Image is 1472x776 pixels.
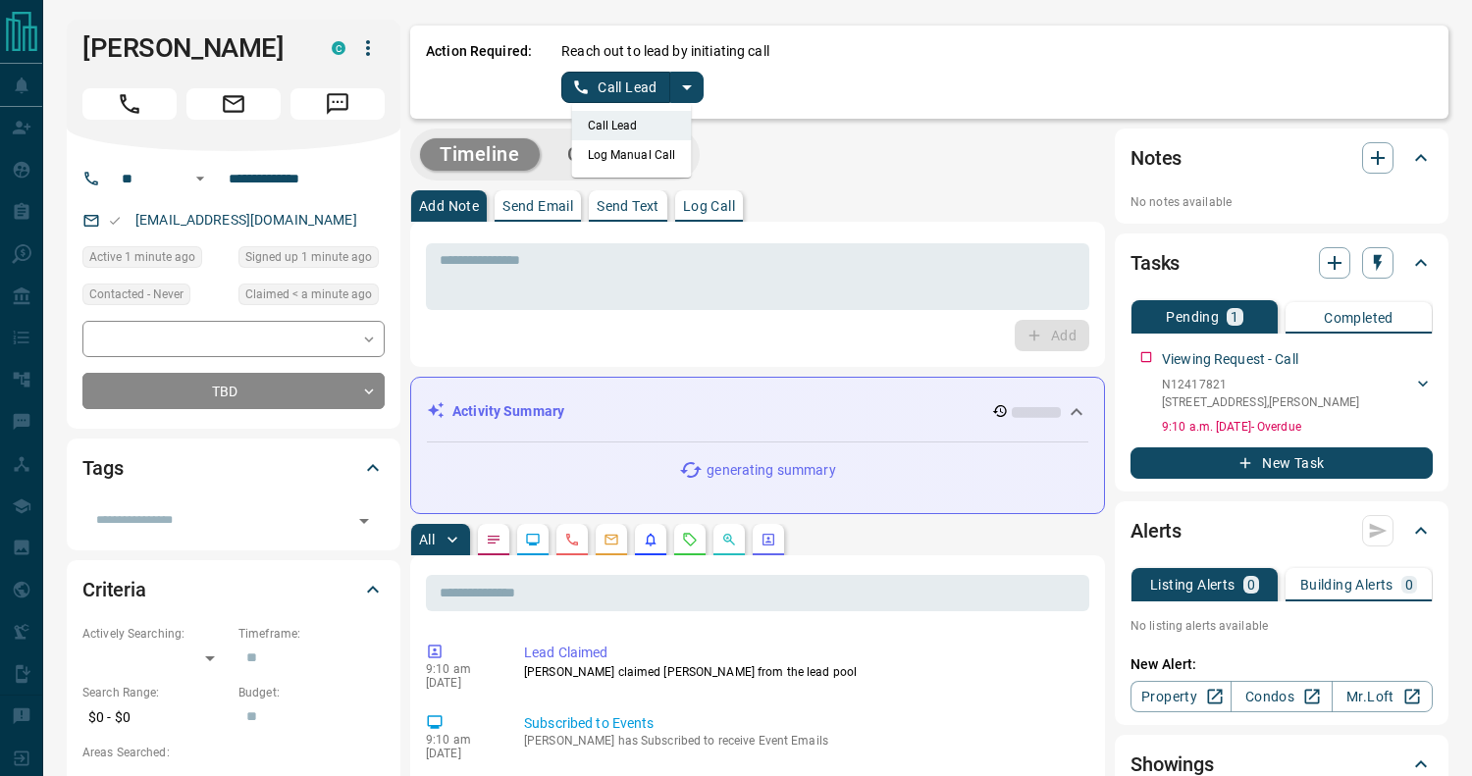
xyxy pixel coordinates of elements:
p: Completed [1324,311,1393,325]
p: Viewing Request - Call [1162,349,1298,370]
div: TBD [82,373,385,409]
p: Pending [1166,310,1219,324]
svg: Notes [486,532,501,547]
svg: Calls [564,532,580,547]
p: [PERSON_NAME] has Subscribed to receive Event Emails [524,734,1081,748]
a: [EMAIL_ADDRESS][DOMAIN_NAME] [135,212,357,228]
div: N12417821[STREET_ADDRESS],[PERSON_NAME] [1162,372,1433,415]
div: condos.ca [332,41,345,55]
p: Actively Searching: [82,625,229,643]
p: 0 [1247,578,1255,592]
p: Send Text [597,199,659,213]
div: Alerts [1130,507,1433,554]
p: Building Alerts [1300,578,1393,592]
p: 0 [1405,578,1413,592]
span: Message [290,88,385,120]
button: Open [350,507,378,535]
p: [STREET_ADDRESS] , [PERSON_NAME] [1162,393,1359,411]
div: Tue Oct 14 2025 [238,284,385,311]
a: Property [1130,681,1232,712]
p: [DATE] [426,747,495,760]
div: Tags [82,444,385,491]
p: Action Required: [426,41,532,103]
div: Tue Oct 14 2025 [82,246,229,274]
li: Call Lead [572,111,692,140]
p: 9:10 am [426,733,495,747]
div: split button [561,72,704,103]
p: Add Note [419,199,479,213]
p: Activity Summary [452,401,564,422]
svg: Agent Actions [761,532,776,547]
h2: Notes [1130,142,1182,174]
div: Tasks [1130,239,1433,286]
span: Claimed < a minute ago [245,285,372,304]
h2: Alerts [1130,515,1182,546]
p: Reach out to lead by initiating call [561,41,769,62]
a: Condos [1231,681,1332,712]
p: No listing alerts available [1130,617,1433,635]
p: Search Range: [82,684,229,701]
p: New Alert: [1130,654,1433,675]
h2: Tags [82,452,123,484]
p: Lead Claimed [524,643,1081,663]
p: Listing Alerts [1150,578,1235,592]
p: 1 [1231,310,1238,324]
button: Timeline [420,138,540,171]
h1: [PERSON_NAME] [82,32,302,64]
svg: Requests [682,532,698,547]
div: Tue Oct 14 2025 [238,246,385,274]
svg: Listing Alerts [643,532,658,547]
p: No notes available [1130,193,1433,211]
p: [DATE] [426,676,495,690]
p: generating summary [707,460,835,481]
span: Active 1 minute ago [89,247,195,267]
p: 9:10 a.m. [DATE] - Overdue [1162,418,1433,436]
p: [PERSON_NAME] claimed [PERSON_NAME] from the lead pool [524,663,1081,681]
button: Call Lead [561,72,670,103]
button: New Task [1130,447,1433,479]
svg: Emails [604,532,619,547]
svg: Email Valid [108,214,122,228]
p: N12417821 [1162,376,1359,393]
button: Open [188,167,212,190]
a: Mr.Loft [1332,681,1433,712]
svg: Opportunities [721,532,737,547]
span: Email [186,88,281,120]
div: Notes [1130,134,1433,181]
p: $0 - $0 [82,701,229,734]
span: Contacted - Never [89,285,184,304]
p: Send Email [502,199,573,213]
p: Areas Searched: [82,744,385,761]
p: Log Call [683,199,735,213]
svg: Lead Browsing Activity [525,532,541,547]
span: Signed up 1 minute ago [245,247,372,267]
h2: Criteria [82,574,146,605]
p: Subscribed to Events [524,713,1081,734]
p: 9:10 am [426,662,495,676]
p: Timeframe: [238,625,385,643]
h2: Tasks [1130,247,1180,279]
span: Call [82,88,177,120]
div: Activity Summary [427,393,1088,430]
p: All [419,533,435,546]
p: Budget: [238,684,385,701]
li: Log Manual Call [572,140,692,170]
div: Criteria [82,566,385,613]
button: Campaigns [548,138,690,171]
